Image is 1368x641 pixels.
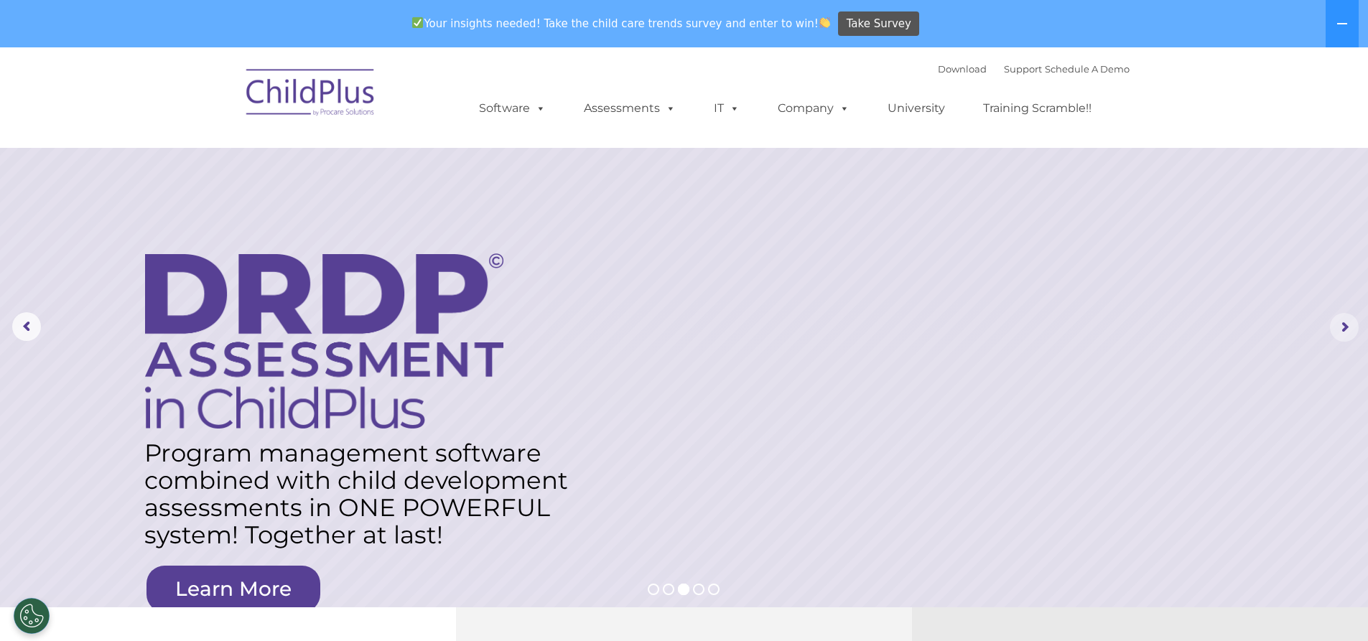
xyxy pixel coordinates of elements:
span: Phone number [200,154,261,164]
span: Last name [200,95,243,106]
a: IT [699,94,754,123]
a: Schedule A Demo [1045,63,1130,75]
button: Cookies Settings [14,598,50,634]
a: Company [763,94,864,123]
img: ✅ [412,17,423,28]
a: Training Scramble!! [969,94,1106,123]
a: Learn More [146,566,320,612]
font: | [938,63,1130,75]
img: 👏 [819,17,830,28]
a: University [873,94,959,123]
a: Take Survey [838,11,919,37]
span: Your insights needed! Take the child care trends survey and enter to win! [406,9,837,37]
a: Support [1004,63,1042,75]
img: ChildPlus by Procare Solutions [239,59,383,131]
img: DRDP Assessment in ChildPlus [145,253,503,429]
span: Take Survey [847,11,911,37]
a: Software [465,94,560,123]
rs-layer: Program management software combined with child development assessments in ONE POWERFUL system! T... [144,439,582,548]
a: Download [938,63,987,75]
a: Assessments [569,94,690,123]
